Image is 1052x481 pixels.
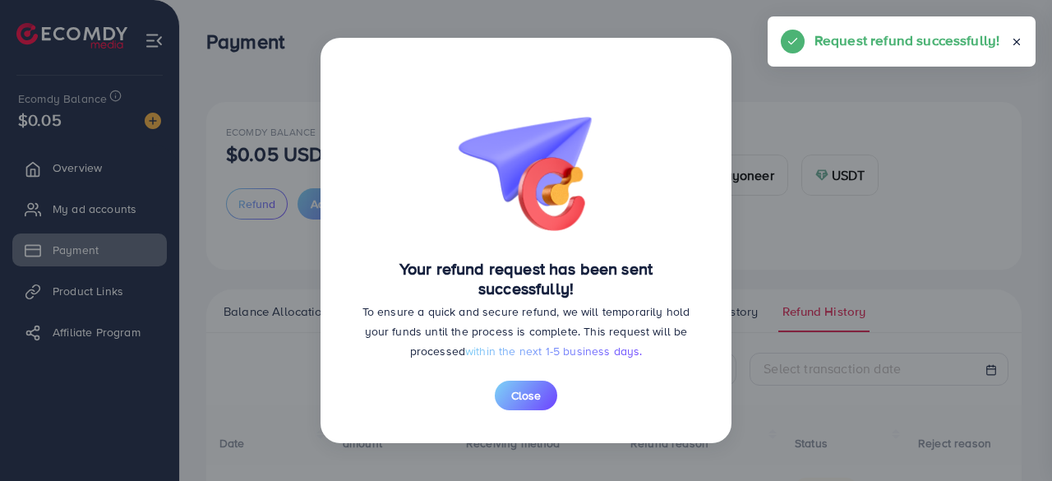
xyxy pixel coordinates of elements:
[353,259,699,298] h4: Your refund request has been sent successfully!
[495,381,557,410] button: Close
[982,407,1040,469] iframe: Chat
[465,343,642,359] span: within the next 1-5 business days.
[814,30,999,51] h5: Request refund successfully!
[353,302,699,361] p: To ensure a quick and secure refund, we will temporarily hold your funds until the process is com...
[444,71,608,238] img: bg-request-refund-success.26ac5564.png
[511,387,541,404] span: Close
